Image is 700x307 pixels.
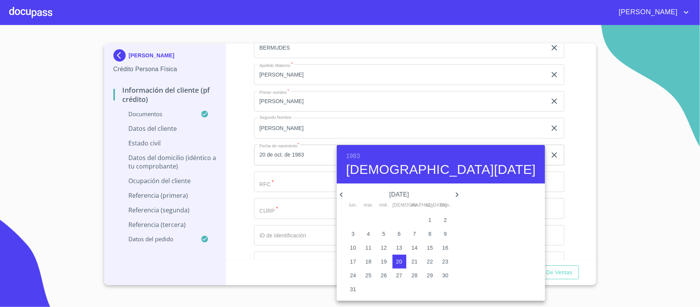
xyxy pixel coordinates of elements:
[423,202,437,209] span: sáb.
[381,257,387,265] p: 19
[439,213,452,227] button: 2
[346,202,360,209] span: lun.
[423,255,437,269] button: 22
[423,213,437,227] button: 1
[392,241,406,255] button: 13
[362,269,376,282] button: 25
[366,244,372,251] p: 11
[362,227,376,241] button: 4
[346,227,360,241] button: 3
[346,162,535,178] button: [DEMOGRAPHIC_DATA][DATE]
[439,255,452,269] button: 23
[392,269,406,282] button: 27
[442,257,449,265] p: 23
[392,255,406,269] button: 20
[350,285,356,293] p: 31
[346,255,360,269] button: 17
[377,202,391,209] span: mié.
[408,269,422,282] button: 28
[346,269,360,282] button: 24
[412,271,418,279] p: 28
[444,216,447,224] p: 2
[396,244,402,251] p: 13
[350,257,356,265] p: 17
[366,271,372,279] p: 25
[346,282,360,296] button: 31
[408,255,422,269] button: 21
[427,244,433,251] p: 15
[392,202,406,209] span: [DEMOGRAPHIC_DATA].
[352,230,355,237] p: 3
[413,230,416,237] p: 7
[381,244,387,251] p: 12
[423,227,437,241] button: 8
[423,269,437,282] button: 29
[439,241,452,255] button: 16
[412,257,418,265] p: 21
[439,227,452,241] button: 9
[377,269,391,282] button: 26
[408,202,422,209] span: vie.
[427,257,433,265] p: 22
[362,255,376,269] button: 18
[442,271,449,279] p: 30
[398,230,401,237] p: 6
[423,241,437,255] button: 15
[392,227,406,241] button: 6
[366,257,372,265] p: 18
[442,244,449,251] p: 16
[346,241,360,255] button: 10
[444,230,447,237] p: 9
[439,269,452,282] button: 30
[362,241,376,255] button: 11
[396,271,402,279] p: 27
[377,227,391,241] button: 5
[362,202,376,209] span: mar.
[439,202,452,209] span: dom.
[377,255,391,269] button: 19
[412,244,418,251] p: 14
[429,230,432,237] p: 8
[396,257,402,265] p: 20
[346,190,452,199] p: [DATE]
[350,271,356,279] p: 24
[427,271,433,279] p: 29
[382,230,386,237] p: 5
[367,230,370,237] p: 4
[377,241,391,255] button: 12
[429,216,432,224] p: 1
[381,271,387,279] p: 26
[346,151,360,162] button: 1983
[350,244,356,251] p: 10
[408,227,422,241] button: 7
[408,241,422,255] button: 14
